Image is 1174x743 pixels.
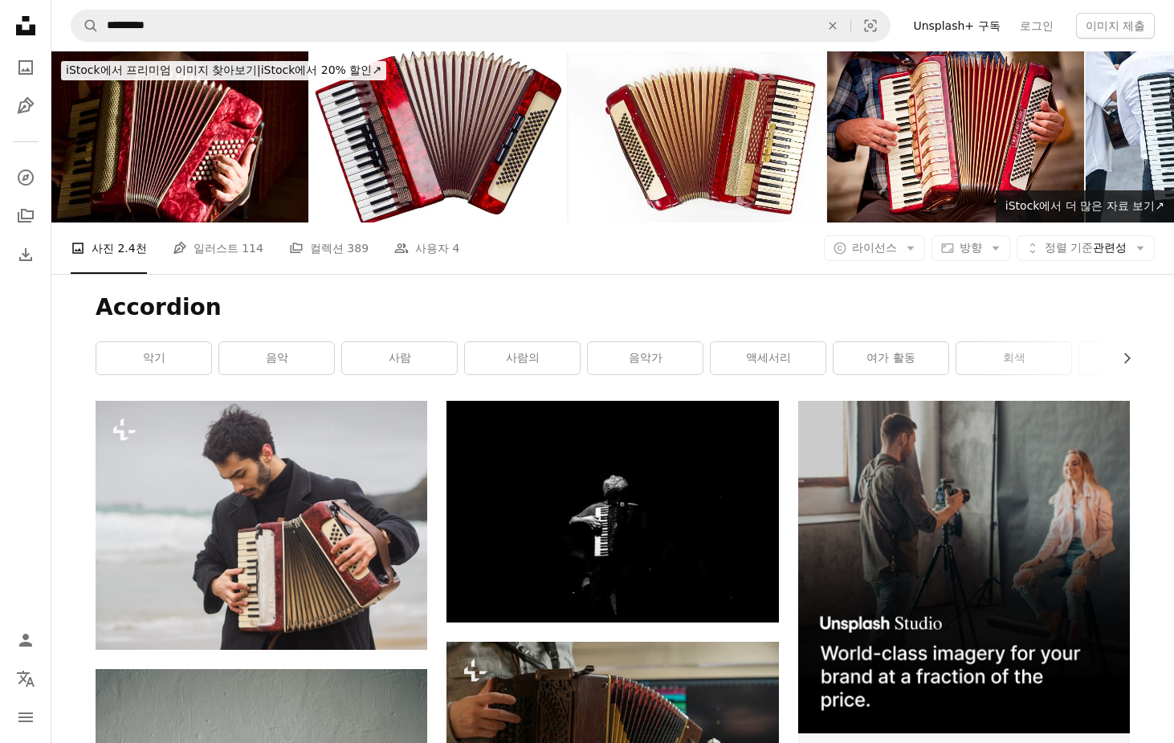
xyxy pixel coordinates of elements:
a: 사람 [342,342,457,374]
a: 컬렉션 389 [289,222,369,274]
a: 컬렉션 [10,200,42,232]
button: 방향 [931,235,1010,261]
img: 남자 게임하기 accordian [827,51,1084,222]
span: 라이선스 [852,241,897,254]
a: 로그인 [1010,13,1063,39]
a: iStock에서 프리미엄 이미지 찾아보기|iStock에서 20% 할인↗ [51,51,396,90]
button: 정렬 기준관련성 [1017,235,1155,261]
span: 114 [242,239,263,257]
span: 정렬 기준 [1045,241,1093,254]
a: 여가 활동 [834,342,948,374]
button: 이미지 제출 [1076,13,1155,39]
span: iStock에서 20% 할인 ↗ [66,63,381,76]
a: 사용자 4 [394,222,459,274]
button: 삭제 [815,10,850,41]
a: 음악가 [588,342,703,374]
h1: Accordion [96,293,1130,322]
button: 목록을 오른쪽으로 스크롤 [1112,342,1130,374]
a: iStock에서 더 많은 자료 보기↗ [996,190,1174,222]
a: 액세서리 [711,342,825,374]
button: 메뉴 [10,701,42,733]
img: 흰색 배경에 고립 된 오래된 빨간색 아코디언. [310,51,567,222]
img: 여자 게임하기 아코디언 [51,51,308,222]
a: 악기를 연주하는 사람 [446,504,778,519]
a: 다운로드 내역 [10,239,42,271]
a: 사람의 [465,342,580,374]
img: 악기를 연주하는 사람 [446,401,778,623]
a: 탐색 [10,161,42,194]
button: 라이선스 [824,235,925,261]
button: 언어 [10,663,42,695]
a: 음악 [219,342,334,374]
a: 해변에서 아코디언을 연주하는 남자 [96,518,427,533]
button: 시각적 검색 [851,10,890,41]
span: 4 [453,239,460,257]
a: 일러스트 [10,90,42,122]
span: 방향 [960,241,982,254]
img: 해변에서 아코디언을 연주하는 남자 [96,401,427,650]
span: 관련성 [1045,240,1127,256]
span: iStock에서 프리미엄 이미지 찾아보기 | [66,63,261,76]
img: 아코디언 [569,51,825,222]
a: 사진 [10,51,42,84]
a: 회색 [956,342,1071,374]
span: 389 [347,239,369,257]
button: Unsplash 검색 [71,10,99,41]
a: Unsplash+ 구독 [903,13,1009,39]
a: 일러스트 114 [173,222,263,274]
a: 악기 [96,342,211,374]
span: iStock에서 더 많은 자료 보기 ↗ [1005,199,1164,212]
a: 로그인 / 가입 [10,624,42,656]
form: 사이트 전체에서 이미지 찾기 [71,10,891,42]
img: file-1715651741414-859baba4300dimage [798,401,1130,733]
